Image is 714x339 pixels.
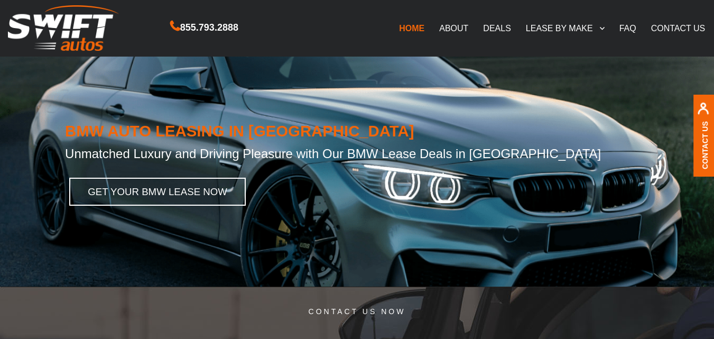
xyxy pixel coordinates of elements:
[476,17,518,39] a: DEALS
[170,23,238,32] a: 855.793.2888
[701,121,709,169] a: Contact Us
[392,17,432,39] a: HOME
[69,178,246,206] a: GET YOUR BMW LEASE NOW
[7,308,707,323] h5: CONTACT US NOW
[432,17,476,39] a: ABOUT
[65,140,649,162] h2: Unmatched Luxury and Driving Pleasure with Our BMW Lease Deals in [GEOGRAPHIC_DATA]
[697,103,709,121] img: contact us, iconuser
[644,17,713,39] a: CONTACT US
[612,17,644,39] a: FAQ
[180,20,238,35] span: 855.793.2888
[518,17,612,39] a: LEASE BY MAKE
[8,5,119,51] img: Swift Autos
[65,123,649,140] h1: BMW AUTO LEASING IN [GEOGRAPHIC_DATA]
